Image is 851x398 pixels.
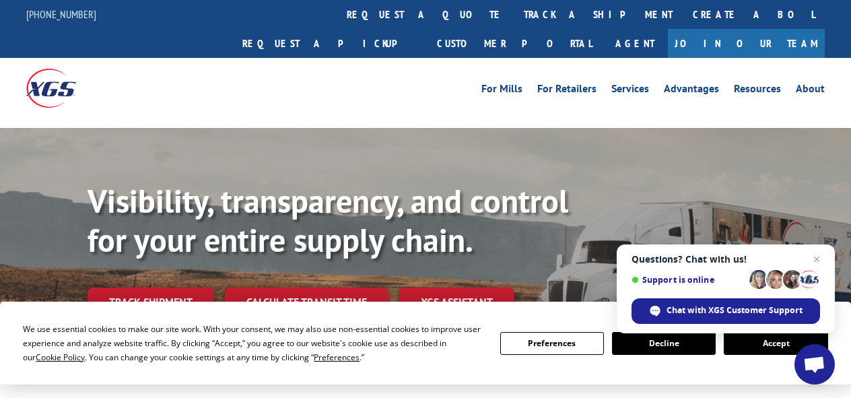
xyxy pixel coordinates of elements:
a: Resources [734,84,781,98]
a: Track shipment [88,288,214,316]
span: Questions? Chat with us! [632,254,820,265]
button: Accept [724,332,827,355]
a: Join Our Team [668,29,825,58]
a: [PHONE_NUMBER] [26,7,96,21]
b: Visibility, transparency, and control for your entire supply chain. [88,180,568,261]
button: Decline [612,332,716,355]
a: For Mills [481,84,522,98]
span: Preferences [314,352,360,363]
a: Customer Portal [427,29,602,58]
button: Preferences [500,332,604,355]
span: Support is online [632,275,745,285]
div: We use essential cookies to make our site work. With your consent, we may also use non-essential ... [23,322,483,364]
span: Chat with XGS Customer Support [667,304,803,317]
a: About [796,84,825,98]
a: Agent [602,29,668,58]
span: Cookie Policy [36,352,85,363]
a: XGS ASSISTANT [399,288,514,317]
a: Services [611,84,649,98]
a: For Retailers [537,84,597,98]
a: Request a pickup [232,29,427,58]
span: Close chat [809,251,825,267]
a: Advantages [664,84,719,98]
a: Calculate transit time [225,288,388,317]
div: Chat with XGS Customer Support [632,298,820,324]
div: Open chat [794,344,835,385]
